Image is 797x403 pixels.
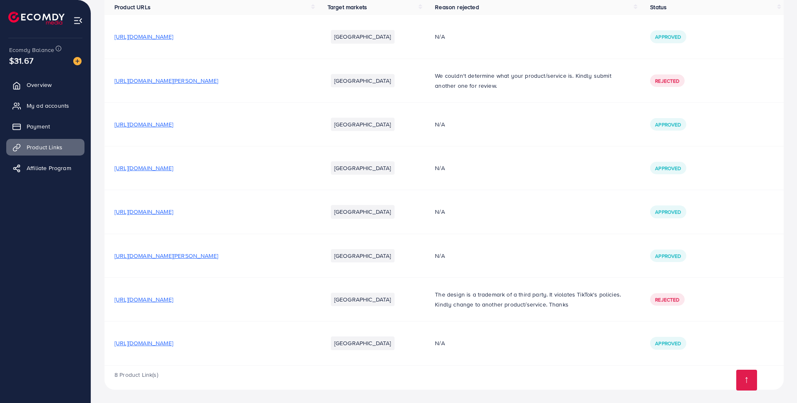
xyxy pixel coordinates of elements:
span: N/A [435,252,444,260]
span: Reason rejected [435,3,479,11]
span: Affiliate Program [27,164,71,172]
a: Overview [6,77,84,93]
span: My ad accounts [27,101,69,110]
span: Payment [27,122,50,131]
span: Product URLs [114,3,151,11]
span: Rejected [655,77,679,84]
span: [URL][DOMAIN_NAME] [114,164,173,172]
a: My ad accounts [6,97,84,114]
span: 8 Product Link(s) [114,371,158,379]
li: [GEOGRAPHIC_DATA] [331,30,395,43]
p: We couldn't determine what your product/service is. Kindly submit another one for review. [435,71,630,91]
img: logo [8,12,65,25]
span: [URL][DOMAIN_NAME] [114,295,173,304]
li: [GEOGRAPHIC_DATA] [331,336,395,350]
span: Overview [27,81,52,89]
span: N/A [435,164,444,172]
li: [GEOGRAPHIC_DATA] [331,161,395,175]
span: [URL][DOMAIN_NAME] [114,339,173,347]
span: Rejected [655,296,679,303]
span: Approved [655,340,681,347]
span: Approved [655,33,681,40]
a: Product Links [6,139,84,156]
span: [URL][DOMAIN_NAME] [114,120,173,129]
a: Payment [6,118,84,135]
span: Target markets [328,3,367,11]
span: N/A [435,208,444,216]
li: [GEOGRAPHIC_DATA] [331,293,395,306]
li: [GEOGRAPHIC_DATA] [331,249,395,262]
span: N/A [435,32,444,41]
span: Status [650,3,667,11]
img: menu [73,16,83,25]
span: Approved [655,121,681,128]
span: Product Links [27,143,62,151]
span: Approved [655,252,681,260]
a: Affiliate Program [6,160,84,176]
span: [URL][DOMAIN_NAME][PERSON_NAME] [114,77,218,85]
span: [URL][DOMAIN_NAME] [114,208,173,216]
span: Ecomdy Balance [9,46,54,54]
span: N/A [435,339,444,347]
span: [URL][DOMAIN_NAME] [114,32,173,41]
img: image [73,57,82,65]
li: [GEOGRAPHIC_DATA] [331,118,395,131]
span: [URL][DOMAIN_NAME][PERSON_NAME] [114,252,218,260]
li: [GEOGRAPHIC_DATA] [331,205,395,218]
span: N/A [435,120,444,129]
span: Approved [655,165,681,172]
iframe: Chat [762,366,791,397]
span: $31.67 [9,54,33,67]
p: The design is a trademark of a third party. It violates TikTok's policies. Kindly change to anoth... [435,289,630,309]
span: Approved [655,208,681,215]
li: [GEOGRAPHIC_DATA] [331,74,395,87]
